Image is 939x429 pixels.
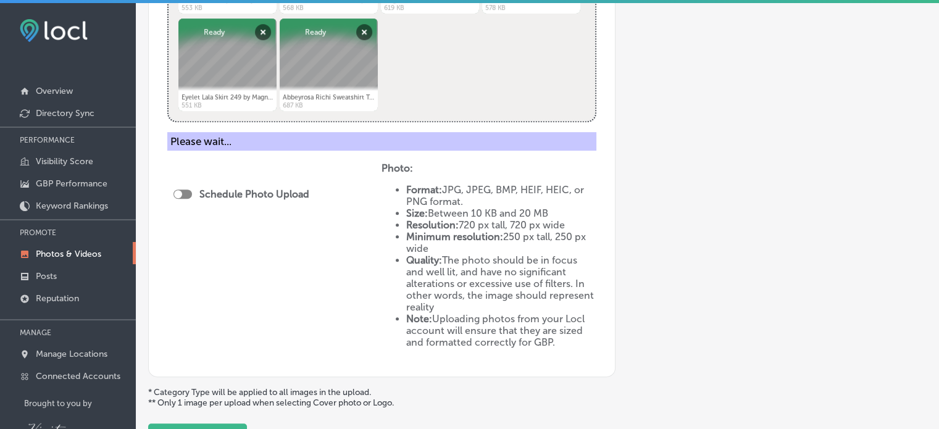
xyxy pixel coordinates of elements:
[406,231,596,254] li: 250 px tall, 250 px wide
[406,219,459,231] strong: Resolution:
[36,349,107,359] p: Manage Locations
[36,201,108,211] p: Keyword Rankings
[36,108,94,119] p: Directory Sync
[406,184,442,196] strong: Format:
[406,219,596,231] li: 720 px tall, 720 px wide
[36,271,57,281] p: Posts
[36,249,101,259] p: Photos & Videos
[36,178,107,189] p: GBP Performance
[36,371,120,381] p: Connected Accounts
[199,188,309,200] label: Schedule Photo Upload
[36,86,73,96] p: Overview
[406,254,442,266] strong: Quality:
[406,231,503,243] strong: Minimum resolution:
[406,313,596,348] li: Uploading photos from your Locl account will ensure that they are sized and formatted correctly f...
[406,313,432,325] strong: Note:
[406,207,428,219] strong: Size:
[36,156,93,167] p: Visibility Score
[406,207,596,219] li: Between 10 KB and 20 MB
[382,162,413,174] strong: Photo:
[20,19,88,42] img: fda3e92497d09a02dc62c9cd864e3231.png
[406,254,596,313] li: The photo should be in focus and well lit, and have no significant alterations or excessive use o...
[36,293,79,304] p: Reputation
[24,399,136,408] p: Brought to you by
[148,387,927,408] p: * Category Type will be applied to all images in the upload. ** Only 1 image per upload when sele...
[406,184,596,207] li: JPG, JPEG, BMP, HEIF, HEIC, or PNG format.
[167,132,596,151] div: Please wait...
